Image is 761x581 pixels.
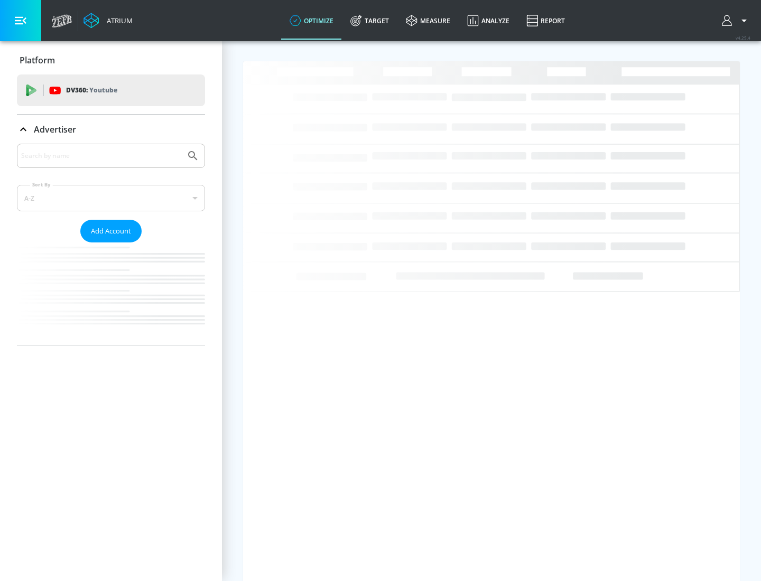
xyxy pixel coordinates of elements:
[34,124,76,135] p: Advertiser
[342,2,397,40] a: Target
[17,144,205,345] div: Advertiser
[397,2,459,40] a: measure
[21,149,181,163] input: Search by name
[17,74,205,106] div: DV360: Youtube
[17,185,205,211] div: A-Z
[518,2,573,40] a: Report
[66,85,117,96] p: DV360:
[103,16,133,25] div: Atrium
[91,225,131,237] span: Add Account
[20,54,55,66] p: Platform
[281,2,342,40] a: optimize
[17,115,205,144] div: Advertiser
[736,35,750,41] span: v 4.25.4
[89,85,117,96] p: Youtube
[30,181,53,188] label: Sort By
[17,45,205,75] div: Platform
[80,220,142,242] button: Add Account
[17,242,205,345] nav: list of Advertiser
[459,2,518,40] a: Analyze
[83,13,133,29] a: Atrium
